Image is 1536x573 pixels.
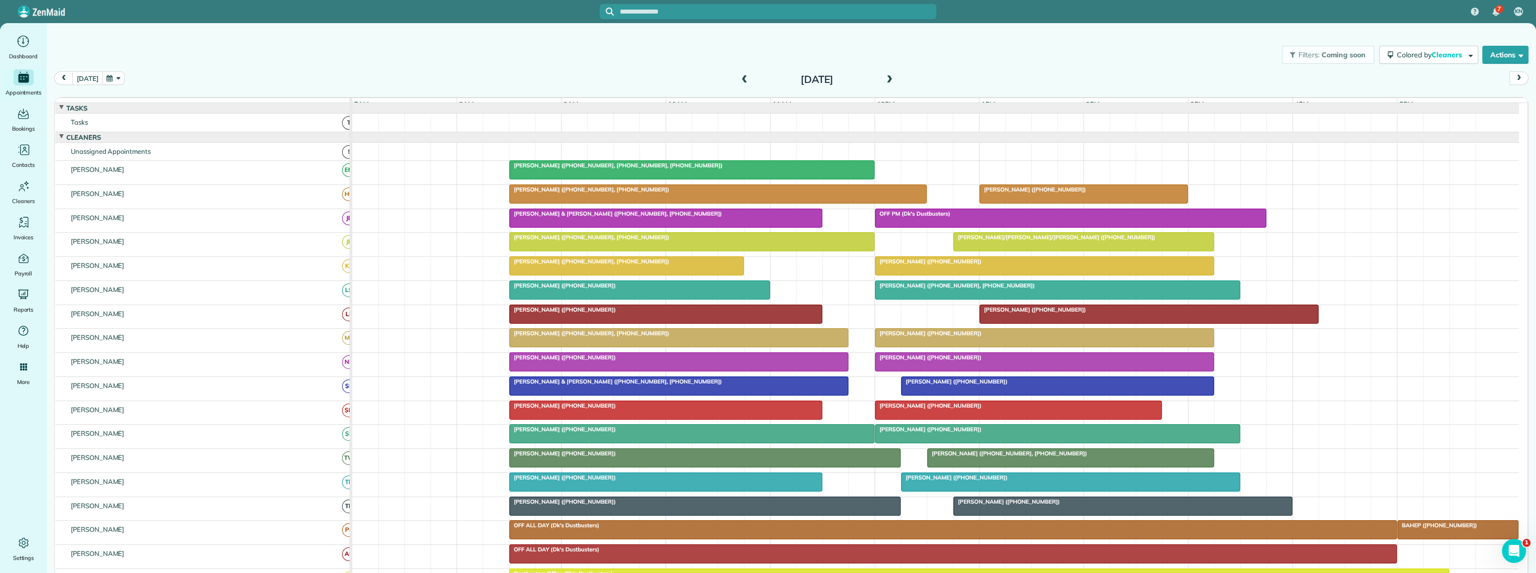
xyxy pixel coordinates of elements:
[342,145,356,159] span: !
[18,341,30,351] span: Help
[342,427,356,441] span: SP
[901,378,1008,385] span: [PERSON_NAME] ([PHONE_NUMBER])
[1397,50,1465,59] span: Colored by
[979,306,1086,313] span: [PERSON_NAME] ([PHONE_NUMBER])
[342,116,356,130] span: T
[953,234,1156,241] span: [PERSON_NAME]/[PERSON_NAME]/[PERSON_NAME] ([PHONE_NUMBER])
[342,475,356,489] span: TP
[1432,50,1464,59] span: Cleaners
[69,381,127,390] span: [PERSON_NAME]
[4,286,43,315] a: Reports
[1397,522,1477,529] span: BAHEP ([PHONE_NUMBER])
[1482,46,1528,64] button: Actions
[69,429,127,437] span: [PERSON_NAME]
[12,196,35,206] span: Cleaners
[69,549,127,557] span: [PERSON_NAME]
[1293,100,1310,108] span: 4pm
[342,163,356,177] span: EM
[69,477,127,486] span: [PERSON_NAME]
[1522,539,1530,547] span: 1
[69,502,127,510] span: [PERSON_NAME]
[874,354,982,361] span: [PERSON_NAME] ([PHONE_NUMBER])
[875,100,897,108] span: 12pm
[69,525,127,533] span: [PERSON_NAME]
[1485,1,1506,23] div: 7 unread notifications
[874,282,1035,289] span: [PERSON_NAME] ([PHONE_NUMBER], [PHONE_NUMBER])
[69,237,127,245] span: [PERSON_NAME]
[874,426,982,433] span: [PERSON_NAME] ([PHONE_NUMBER])
[69,453,127,461] span: [PERSON_NAME]
[509,522,600,529] span: OFF ALL DAY (Dk's Dustbusters)
[54,71,73,85] button: prev
[509,258,670,265] span: [PERSON_NAME] ([PHONE_NUMBER], [PHONE_NUMBER])
[69,357,127,365] span: [PERSON_NAME]
[342,283,356,297] span: LS
[509,498,616,505] span: [PERSON_NAME] ([PHONE_NUMBER])
[874,258,982,265] span: [PERSON_NAME] ([PHONE_NUMBER])
[901,474,1008,481] span: [PERSON_NAME] ([PHONE_NUMBER])
[12,160,35,170] span: Contacts
[69,214,127,222] span: [PERSON_NAME]
[69,406,127,414] span: [PERSON_NAME]
[509,450,616,457] span: [PERSON_NAME] ([PHONE_NUMBER])
[342,547,356,561] span: AK
[14,232,34,242] span: Invoices
[69,165,127,173] span: [PERSON_NAME]
[342,308,356,321] span: LF
[562,100,580,108] span: 9am
[13,553,34,563] span: Settings
[1515,8,1522,16] span: KN
[771,100,793,108] span: 11am
[1321,50,1366,59] span: Coming soon
[4,250,43,278] a: Payroll
[64,104,89,112] span: Tasks
[457,100,476,108] span: 8am
[64,133,103,141] span: Cleaners
[342,235,356,249] span: JR
[509,354,616,361] span: [PERSON_NAME] ([PHONE_NUMBER])
[1397,100,1415,108] span: 5pm
[9,51,38,61] span: Dashboard
[927,450,1087,457] span: [PERSON_NAME] ([PHONE_NUMBER], [PHONE_NUMBER])
[69,310,127,318] span: [PERSON_NAME]
[342,451,356,465] span: TW
[342,523,356,537] span: PB
[979,186,1086,193] span: [PERSON_NAME] ([PHONE_NUMBER])
[4,535,43,563] a: Settings
[69,285,127,294] span: [PERSON_NAME]
[342,259,356,273] span: KB
[509,546,600,553] span: OFF ALL DAY (Dk's Dustbusters)
[12,124,35,134] span: Bookings
[874,210,951,217] span: OFF PM (Dk's Dustbusters)
[1298,50,1320,59] span: Filters:
[342,500,356,513] span: TD
[69,147,153,155] span: Unassigned Appointments
[509,474,616,481] span: [PERSON_NAME] ([PHONE_NUMBER])
[4,214,43,242] a: Invoices
[953,498,1060,505] span: [PERSON_NAME] ([PHONE_NUMBER])
[4,142,43,170] a: Contacts
[509,426,616,433] span: [PERSON_NAME] ([PHONE_NUMBER])
[14,305,34,315] span: Reports
[979,100,997,108] span: 1pm
[509,306,616,313] span: [PERSON_NAME] ([PHONE_NUMBER])
[17,377,30,387] span: More
[600,8,614,16] button: Focus search
[509,330,670,337] span: [PERSON_NAME] ([PHONE_NUMBER], [PHONE_NUMBER])
[509,402,616,409] span: [PERSON_NAME] ([PHONE_NUMBER])
[69,261,127,269] span: [PERSON_NAME]
[874,330,982,337] span: [PERSON_NAME] ([PHONE_NUMBER])
[754,74,880,85] h2: [DATE]
[1502,539,1526,563] iframe: Intercom live chat
[352,100,371,108] span: 7am
[69,189,127,198] span: [PERSON_NAME]
[509,378,722,385] span: [PERSON_NAME] & [PERSON_NAME] ([PHONE_NUMBER], [PHONE_NUMBER])
[72,71,102,85] button: [DATE]
[15,268,33,278] span: Payroll
[606,8,614,16] svg: Focus search
[1509,71,1528,85] button: next
[342,187,356,201] span: HC
[69,333,127,341] span: [PERSON_NAME]
[342,404,356,417] span: SM
[342,212,356,225] span: JB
